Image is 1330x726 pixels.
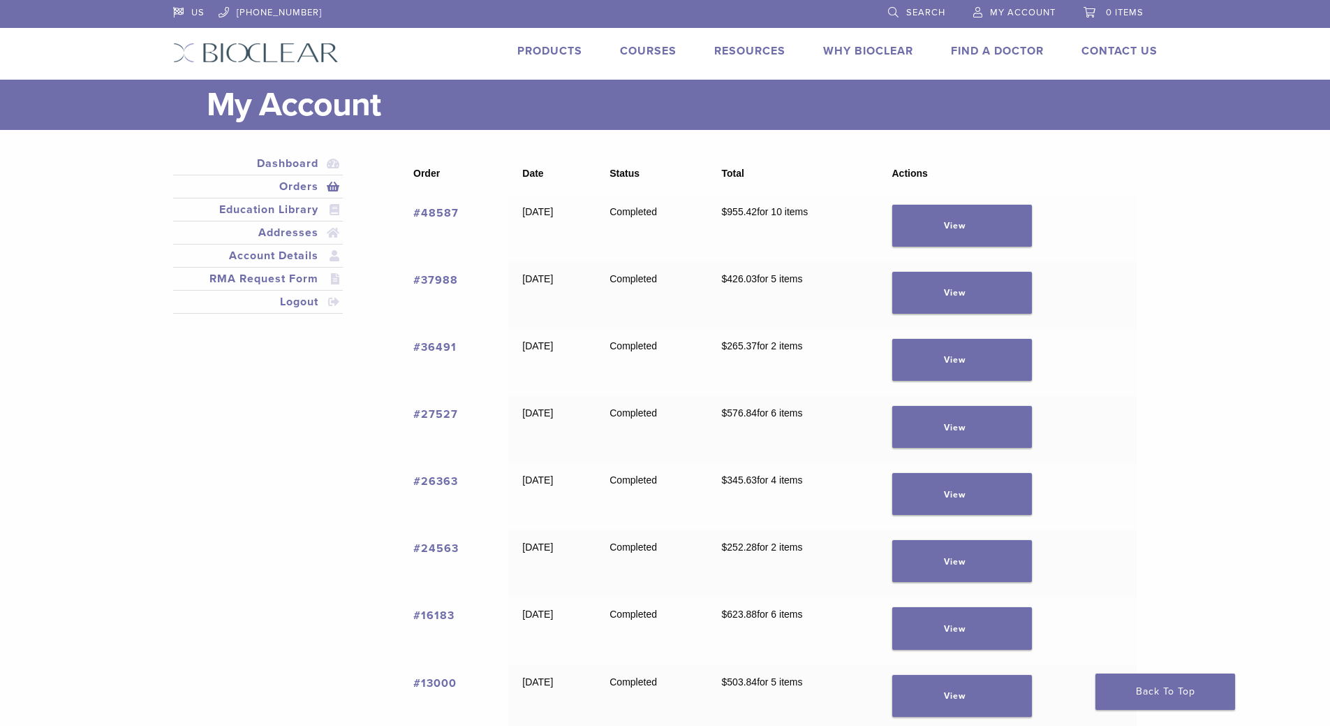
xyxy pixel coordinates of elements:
td: for 6 items [708,396,878,463]
a: Resources [714,44,785,58]
nav: Account pages [173,152,343,331]
span: Date [522,168,543,179]
span: 955.42 [722,206,758,217]
time: [DATE] [522,542,553,553]
span: $ [722,206,727,217]
span: $ [722,474,727,486]
a: Products [517,44,582,58]
span: 345.63 [722,474,758,486]
a: Orders [176,178,341,195]
td: Completed [596,329,707,396]
time: [DATE] [522,340,553,351]
a: View order 36491 [892,339,1032,381]
a: View order 37988 [892,272,1032,314]
span: $ [722,542,727,553]
a: View order number 37988 [413,273,458,287]
time: [DATE] [522,474,553,486]
td: Completed [596,396,707,463]
span: My Account [990,7,1056,18]
td: for 10 items [708,195,878,262]
time: [DATE] [522,676,553,688]
span: Total [722,168,744,179]
a: Dashboard [176,155,341,172]
span: 576.84 [722,407,758,419]
a: RMA Request Form [176,270,341,287]
a: Education Library [176,201,341,218]
td: Completed [596,463,707,530]
time: [DATE] [522,407,553,419]
span: $ [722,340,727,351]
td: for 2 items [708,329,878,396]
span: $ [722,609,727,620]
a: View order 48587 [892,205,1032,247]
span: 426.03 [722,273,758,284]
a: View order 27527 [892,406,1032,448]
a: Back To Top [1095,674,1235,710]
a: Find A Doctor [951,44,1044,58]
img: Bioclear [173,43,339,63]
span: Status [609,168,640,179]
span: 503.84 [722,676,758,688]
time: [DATE] [522,206,553,217]
a: View order number 16183 [413,609,455,623]
a: View order number 27527 [413,407,458,421]
a: Why Bioclear [823,44,913,58]
td: for 2 items [708,530,878,597]
a: Logout [176,293,341,310]
td: Completed [596,195,707,262]
a: Addresses [176,224,341,241]
a: View order number 36491 [413,340,457,354]
span: Search [906,7,945,18]
td: Completed [596,530,707,597]
time: [DATE] [522,273,553,284]
span: $ [722,676,727,688]
a: View order number 48587 [413,206,459,220]
a: View order 16183 [892,607,1032,649]
td: for 6 items [708,597,878,665]
span: 0 items [1106,7,1144,18]
a: View order 24563 [892,540,1032,582]
a: View order 13000 [892,675,1032,717]
span: $ [722,273,727,284]
span: 623.88 [722,609,758,620]
span: Order [413,168,440,179]
a: View order number 26363 [413,474,458,488]
span: $ [722,407,727,419]
td: Completed [596,262,707,329]
td: for 4 items [708,463,878,530]
td: for 5 items [708,262,878,329]
span: 265.37 [722,340,758,351]
a: Courses [620,44,677,58]
a: Contact Us [1081,44,1158,58]
a: Account Details [176,247,341,264]
time: [DATE] [522,609,553,620]
span: Actions [892,168,928,179]
a: View order number 13000 [413,676,457,690]
a: View order number 24563 [413,542,459,556]
td: Completed [596,597,707,665]
h1: My Account [207,80,1158,130]
span: 252.28 [722,542,758,553]
a: View order 26363 [892,473,1032,515]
